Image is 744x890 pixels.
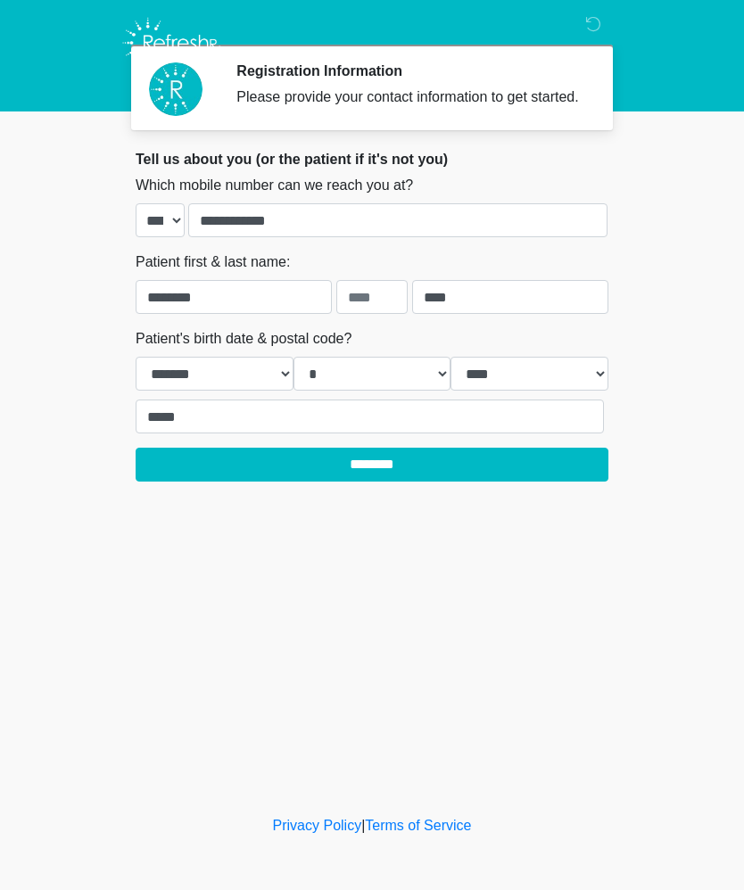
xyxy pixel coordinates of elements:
[236,87,582,108] div: Please provide your contact information to get started.
[365,818,471,833] a: Terms of Service
[136,251,290,273] label: Patient first & last name:
[273,818,362,833] a: Privacy Policy
[361,818,365,833] a: |
[136,151,608,168] h2: Tell us about you (or the patient if it's not you)
[136,175,413,196] label: Which mobile number can we reach you at?
[149,62,203,116] img: Agent Avatar
[118,13,226,72] img: Refresh RX Logo
[136,328,351,350] label: Patient's birth date & postal code?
